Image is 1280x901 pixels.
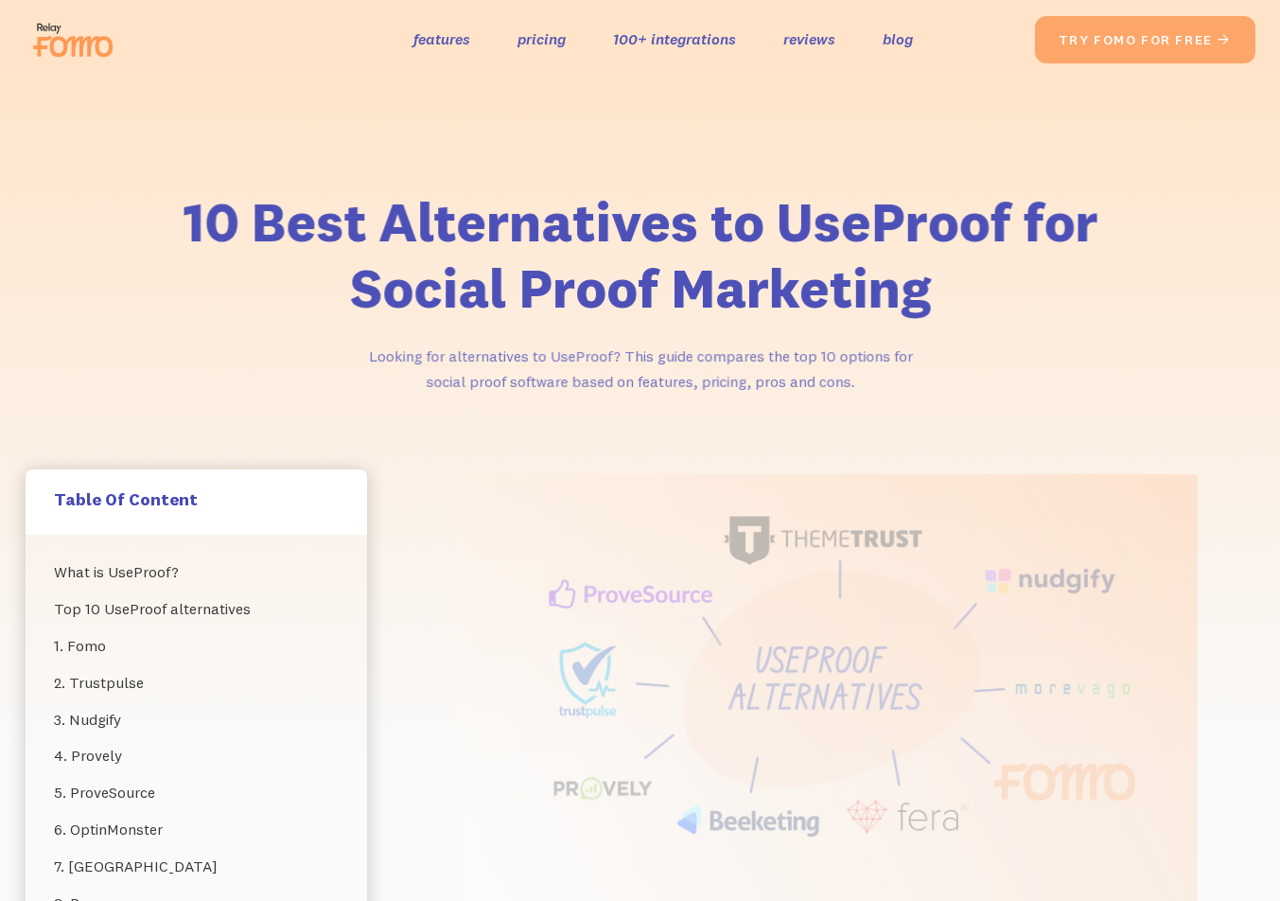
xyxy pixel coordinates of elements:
a: 100+ integrations [613,26,736,53]
a: blog [883,26,913,53]
a: 5. ProveSource [54,774,339,811]
a: reviews [783,26,835,53]
a: try fomo for free [1035,16,1255,63]
h5: Table Of Content [54,488,339,510]
a: 3. Nudgify [54,701,339,738]
a: Top 10 UseProof alternatives [54,591,339,627]
h1: 10 Best Alternatives to UseProof for Social Proof Marketing [158,189,1122,321]
a: features [413,26,470,53]
span:  [1217,31,1232,48]
p: Looking for alternatives to UseProof? This guide compares the top 10 options for social proof sof... [359,344,922,394]
a: 1. Fomo [54,627,339,664]
a: pricing [517,26,566,53]
a: What is UseProof? [54,554,339,591]
a: 6. OptinMonster [54,811,339,848]
a: 7. [GEOGRAPHIC_DATA] [54,848,339,885]
a: 2. Trustpulse [54,664,339,701]
a: 4. Provely [54,737,339,774]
